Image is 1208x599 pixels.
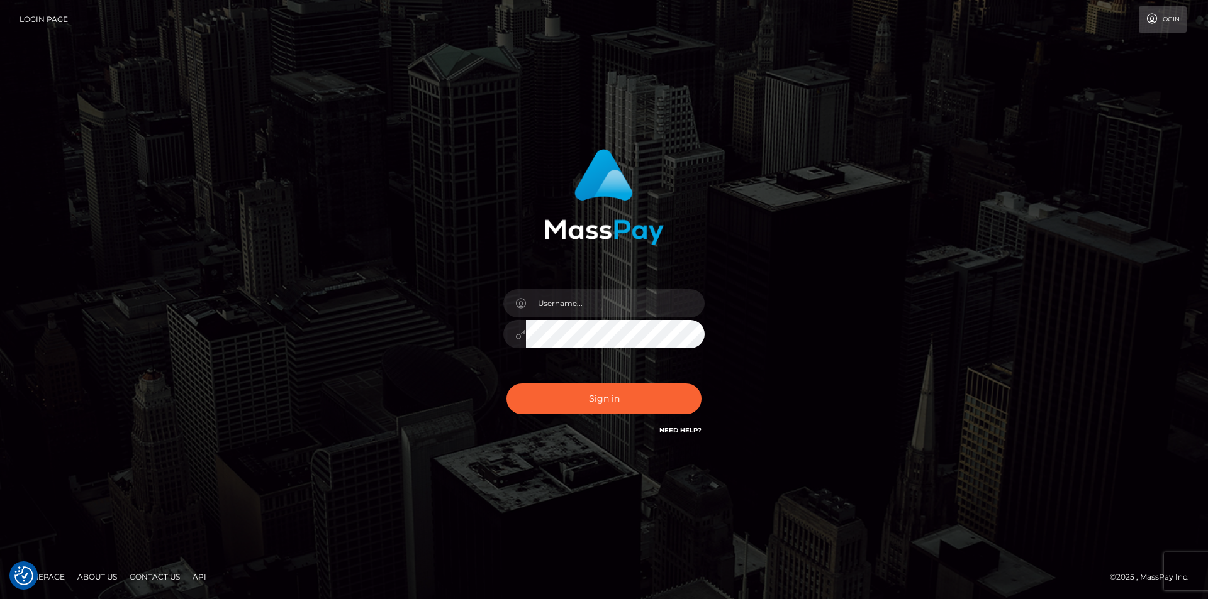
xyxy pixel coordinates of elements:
[1110,570,1199,584] div: © 2025 , MassPay Inc.
[659,426,702,434] a: Need Help?
[187,567,211,586] a: API
[125,567,185,586] a: Contact Us
[72,567,122,586] a: About Us
[14,566,33,585] img: Revisit consent button
[14,566,33,585] button: Consent Preferences
[526,289,705,317] input: Username...
[506,383,702,414] button: Sign in
[544,149,664,245] img: MassPay Login
[14,567,70,586] a: Homepage
[20,6,68,33] a: Login Page
[1139,6,1187,33] a: Login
